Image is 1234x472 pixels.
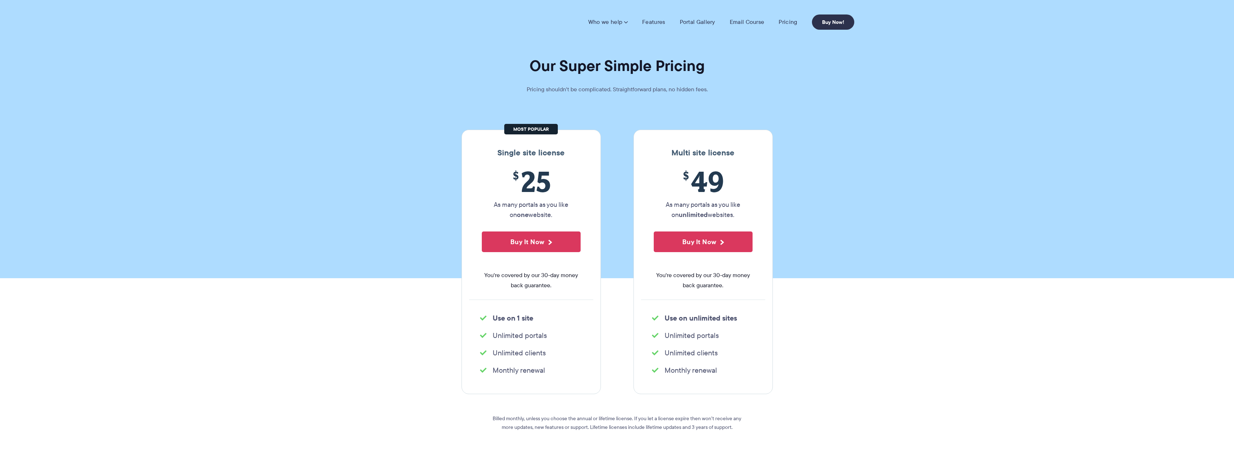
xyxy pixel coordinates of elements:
p: Pricing shouldn't be complicated. Straightforward plans, no hidden fees. [509,84,726,95]
strong: Use on unlimited sites [665,313,737,323]
strong: Use on 1 site [493,313,533,323]
p: As many portals as you like on websites. [654,200,753,220]
p: Billed monthly, unless you choose the annual or lifetime license. If you let a license expire the... [487,414,747,431]
h3: Multi site license [641,148,765,158]
p: As many portals as you like on website. [482,200,581,220]
a: Features [642,18,665,26]
li: Unlimited portals [480,330,582,341]
li: Unlimited portals [652,330,754,341]
button: Buy It Now [654,231,753,252]
h3: Single site license [469,148,593,158]
span: You're covered by our 30-day money back guarantee. [482,270,581,291]
span: 49 [654,165,753,198]
li: Unlimited clients [480,348,582,358]
a: Who we help [588,18,628,26]
span: You're covered by our 30-day money back guarantee. [654,270,753,291]
span: 25 [482,165,581,198]
strong: unlimited [679,210,708,220]
a: Portal Gallery [680,18,715,26]
strong: one [517,210,528,220]
li: Unlimited clients [652,348,754,358]
a: Pricing [779,18,797,26]
button: Buy It Now [482,231,581,252]
li: Monthly renewal [480,365,582,375]
a: Buy Now! [812,14,854,30]
li: Monthly renewal [652,365,754,375]
a: Email Course [730,18,765,26]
